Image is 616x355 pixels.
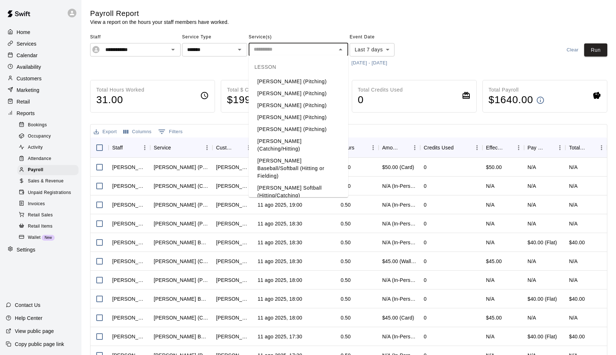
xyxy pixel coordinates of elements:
[258,239,302,246] div: 11 ago 2025, 18:30
[569,182,578,190] div: N/A
[382,182,417,190] div: N/A (In-Person)
[154,164,209,171] div: Chris Ingoglia (Pitching)
[112,138,123,158] div: Staff
[249,135,348,155] li: [PERSON_NAME] (Catching/Hitting)
[6,62,76,72] a: Availability
[227,86,272,94] p: Total $ Collected
[28,155,51,162] span: Attendance
[482,327,524,346] div: N/A
[513,142,524,153] button: Menu
[486,138,503,158] div: Effective Price
[528,258,536,265] div: N/A
[216,295,250,303] div: Matt Shafer
[249,123,348,135] li: [PERSON_NAME] (Pitching)
[424,239,427,246] div: 0
[216,164,250,171] div: Trisha Colwell
[17,232,81,243] a: WalletNew
[358,94,403,106] h4: 0
[341,333,351,340] div: 0.50
[336,45,346,55] button: Close
[216,258,250,265] div: Trisha Colwell
[112,182,147,190] div: Jacob Caruso
[122,126,153,138] button: Select columns
[17,246,35,253] p: Settings
[17,75,42,82] p: Customers
[6,108,76,119] a: Reports
[569,220,578,227] div: N/A
[569,201,578,208] div: N/A
[565,138,607,158] div: Total Pay
[528,164,536,171] div: N/A
[350,31,413,43] span: Event Date
[424,276,427,284] div: 0
[424,314,427,321] div: 0
[482,233,524,252] div: N/A
[28,133,51,140] span: Occupancy
[399,143,409,153] button: Sort
[112,333,147,340] div: Leo Seminati
[350,58,389,69] button: [DATE] - [DATE]
[28,122,47,129] span: Bookings
[424,182,427,190] div: 0
[17,63,41,71] p: Availability
[28,223,52,230] span: Retail Items
[154,201,209,208] div: Chris Ingoglia (Pitching)
[216,276,250,284] div: Allison Wilker
[17,210,79,220] div: Retail Sales
[92,126,119,138] button: Export
[528,201,536,208] div: N/A
[482,158,524,177] div: $50.00
[17,52,38,59] p: Calendar
[249,58,348,76] div: LESSON
[382,314,414,321] div: $45.00 (Card)
[354,143,364,153] button: Sort
[489,94,533,106] h4: $ 1640.00
[154,295,209,303] div: Leo Seminati Baseball/Softball (Hitting or Fielding)
[17,233,79,243] div: WalletNew
[503,143,513,153] button: Sort
[482,214,524,233] div: N/A
[379,138,420,158] div: Amount Paid
[482,195,524,214] div: N/A
[6,244,76,255] a: Settings
[424,164,427,171] div: 0
[17,165,79,175] div: Payroll
[424,138,454,158] div: Credits Used
[341,239,351,246] div: 0.50
[154,333,209,340] div: Leo Seminati Baseball/Softball (Hitting or Fielding)
[528,239,557,246] div: $40.00 (Flat)
[6,96,76,107] div: Retail
[482,308,524,327] div: $45.00
[112,201,147,208] div: Chris Ingoglia
[6,38,76,49] a: Services
[528,314,536,321] div: N/A
[17,29,30,36] p: Home
[216,239,250,246] div: Matt Shafer
[337,138,379,158] div: Hours
[6,85,76,96] div: Marketing
[6,27,76,38] div: Home
[424,258,427,265] div: 0
[15,327,54,335] p: View public page
[233,143,243,153] button: Sort
[154,258,209,265] div: Jacob Caruso (Catching/Hitting)
[6,73,76,84] div: Customers
[569,295,585,303] div: $40.00
[472,142,482,153] button: Menu
[154,182,209,190] div: Jacob Caruso (Catching/Hitting)
[15,341,64,348] p: Copy public page link
[341,258,351,265] div: 0.50
[90,18,229,26] p: View a report on the hours your staff members have worked.
[382,164,414,171] div: $50.00 (Card)
[17,131,79,141] div: Occupancy
[17,176,79,186] div: Sales & Revenue
[382,239,417,246] div: N/A (In-Person)
[382,295,417,303] div: N/A (In-Person)
[112,276,147,284] div: Chris Ingoglia
[154,220,209,227] div: Chris Ingoglia (Pitching)
[249,31,348,43] span: Service(s)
